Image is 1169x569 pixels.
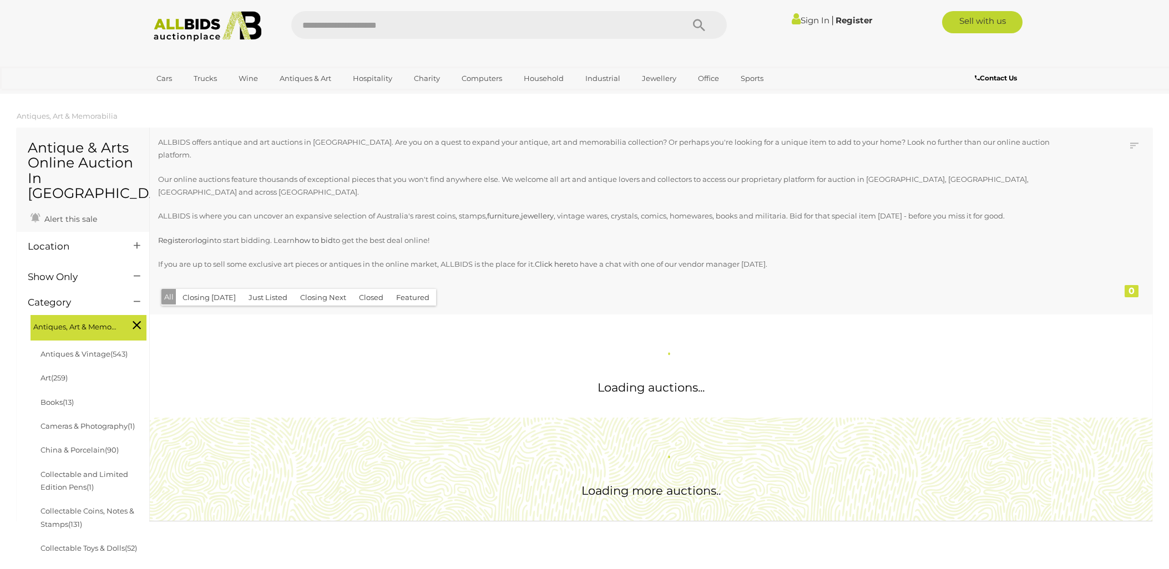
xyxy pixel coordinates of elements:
[195,236,214,245] a: login
[41,506,134,528] a: Collectable Coins, Notes & Stamps(131)
[17,111,118,120] a: Antiques, Art & Memorabilia
[158,258,1054,271] p: If you are up to sell some exclusive art pieces or antiques in the online market, ALLBIDS is the ...
[41,398,74,407] a: Books(13)
[63,398,74,407] span: (13)
[176,289,242,306] button: Closing [DATE]
[105,445,119,454] span: (90)
[41,445,119,454] a: China & Porcelain(90)
[149,88,242,106] a: [GEOGRAPHIC_DATA]
[28,140,138,201] h1: Antique & Arts Online Auction In [GEOGRAPHIC_DATA]
[186,69,224,88] a: Trucks
[598,380,705,394] span: Loading auctions...
[1125,285,1138,297] div: 0
[517,69,571,88] a: Household
[487,211,519,220] a: furniture
[148,11,268,42] img: Allbids.com.au
[346,69,399,88] a: Hospitality
[149,69,179,88] a: Cars
[389,289,436,306] button: Featured
[161,289,176,305] button: All
[158,234,1054,247] p: or to start bidding. Learn to get the best deal online!
[158,173,1054,199] p: Our online auctions feature thousands of exceptional pieces that you won't find anywhere else. We...
[635,69,684,88] a: Jewellery
[128,421,135,430] span: (1)
[295,236,333,245] a: how to bid
[231,69,265,88] a: Wine
[521,211,554,220] a: jewellery
[158,136,1054,162] p: ALLBIDS offers antique and art auctions in [GEOGRAPHIC_DATA]. Are you on a quest to expand your a...
[158,210,1054,222] p: ALLBIDS is where you can uncover an expansive selection of Australia's rarest coins, stamps, , , ...
[454,69,509,88] a: Computers
[352,289,390,306] button: Closed
[41,543,137,552] a: Collectable Toys & Dolls(52)
[28,272,117,282] h4: Show Only
[691,69,726,88] a: Office
[110,349,128,358] span: (543)
[41,421,135,430] a: Cameras & Photography(1)
[836,15,872,26] a: Register
[831,14,834,26] span: |
[51,373,68,382] span: (259)
[671,11,727,39] button: Search
[68,520,82,529] span: (131)
[125,543,137,552] span: (52)
[942,11,1023,33] a: Sell with us
[28,241,117,252] h4: Location
[41,470,128,491] a: Collectable and Limited Edition Pens(1)
[975,74,1017,82] b: Contact Us
[578,69,627,88] a: Industrial
[242,289,294,306] button: Just Listed
[975,72,1020,84] a: Contact Us
[28,297,117,308] h4: Category
[87,482,94,491] span: (1)
[733,69,771,88] a: Sports
[41,349,128,358] a: Antiques & Vintage(543)
[41,373,68,382] a: Art(259)
[293,289,353,306] button: Closing Next
[792,15,829,26] a: Sign In
[272,69,338,88] a: Antiques & Art
[407,69,447,88] a: Charity
[28,210,100,226] a: Alert this sale
[158,236,188,245] a: Register
[581,484,721,497] span: Loading more auctions..
[535,260,571,268] a: Click here
[33,318,117,333] span: Antiques, Art & Memorabilia
[42,214,97,224] span: Alert this sale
